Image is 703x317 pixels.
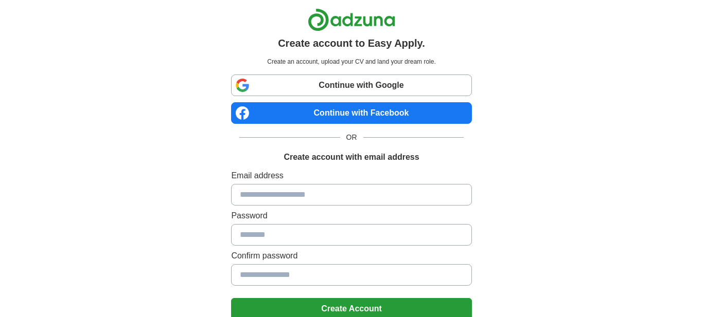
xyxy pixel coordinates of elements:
[231,250,471,262] label: Confirm password
[231,102,471,124] a: Continue with Facebook
[233,57,469,66] p: Create an account, upload your CV and land your dream role.
[340,132,363,143] span: OR
[308,8,395,31] img: Adzuna logo
[231,210,471,222] label: Password
[231,74,471,96] a: Continue with Google
[278,35,425,51] h1: Create account to Easy Apply.
[231,170,471,182] label: Email address
[284,151,419,163] h1: Create account with email address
